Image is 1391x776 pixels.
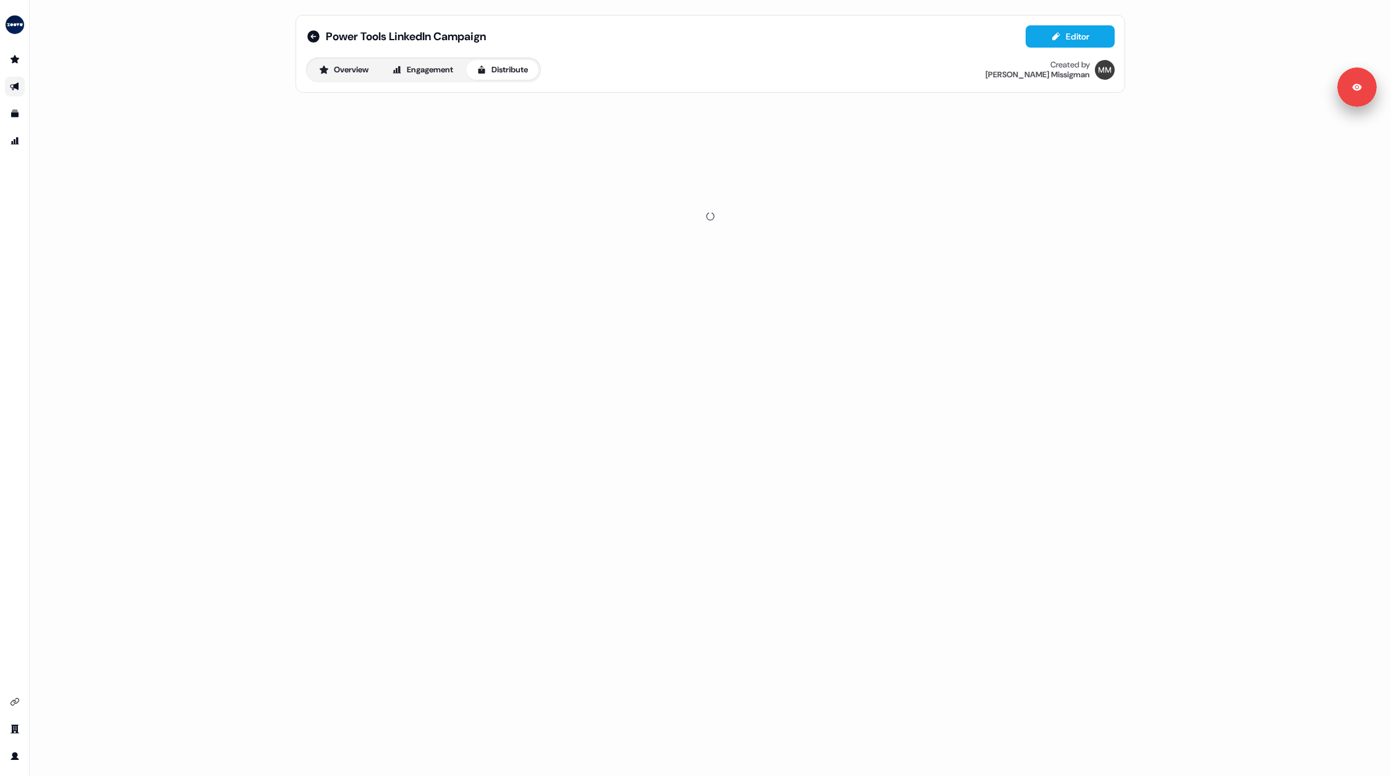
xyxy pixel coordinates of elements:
a: Go to integrations [5,692,25,712]
button: Distribute [466,60,538,80]
a: Go to outbound experience [5,77,25,96]
a: Go to prospects [5,49,25,69]
div: [PERSON_NAME] Missigman [985,70,1090,80]
button: Engagement [381,60,464,80]
span: Power Tools LinkedIn Campaign [326,29,486,44]
button: Editor [1026,25,1115,48]
a: Go to attribution [5,131,25,151]
button: Overview [308,60,379,80]
a: Editor [1026,32,1115,45]
img: Morgan [1095,60,1115,80]
a: Go to templates [5,104,25,124]
a: Go to profile [5,746,25,766]
div: Created by [1050,60,1090,70]
a: Go to team [5,719,25,739]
